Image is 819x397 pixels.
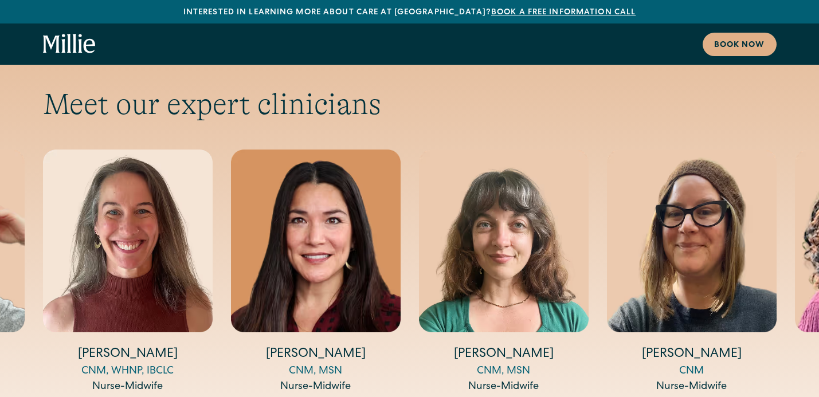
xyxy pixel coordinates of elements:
[714,40,765,52] div: Book now
[419,364,589,379] div: CNM, MSN
[231,150,401,395] div: 8 / 14
[703,33,777,56] a: Book now
[607,379,777,395] div: Nurse-Midwife
[43,150,213,395] div: 7 / 14
[231,364,401,379] div: CNM, MSN
[43,364,213,379] div: CNM, WHNP, IBCLC
[43,379,213,395] div: Nurse-Midwife
[231,379,401,395] div: Nurse-Midwife
[419,346,589,364] h4: [PERSON_NAME]
[607,364,777,379] div: CNM
[231,346,401,364] h4: [PERSON_NAME]
[607,150,777,395] div: 10 / 14
[43,34,96,54] a: home
[419,379,589,395] div: Nurse-Midwife
[43,87,777,122] h2: Meet our expert clinicians
[491,9,636,17] a: Book a free information call
[419,150,589,395] div: 9 / 14
[607,346,777,364] h4: [PERSON_NAME]
[43,346,213,364] h4: [PERSON_NAME]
